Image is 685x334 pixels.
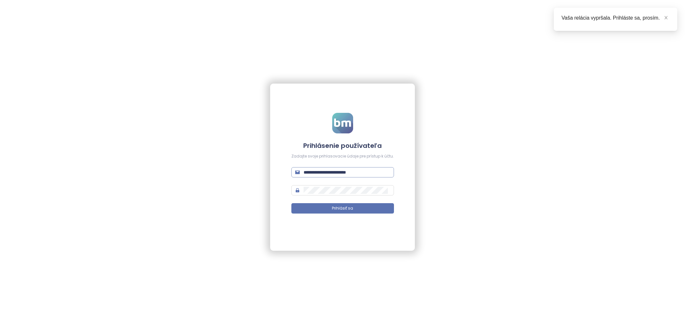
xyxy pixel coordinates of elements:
[332,205,353,212] span: Prihlásiť sa
[291,153,394,159] div: Zadajte svoje prihlasovacie údaje pre prístup k účtu.
[291,141,394,150] h4: Prihlásenie používateľa
[295,188,300,193] span: lock
[291,203,394,213] button: Prihlásiť sa
[664,15,668,20] span: close
[332,113,353,133] img: logo
[295,170,300,175] span: mail
[562,14,670,22] div: Vaša relácia vypršala. Prihláste sa, prosím.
